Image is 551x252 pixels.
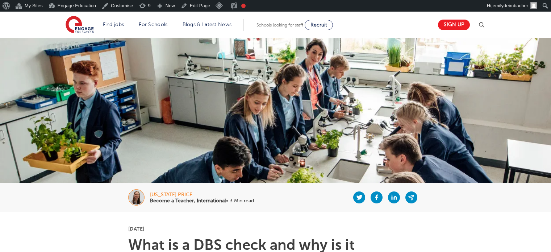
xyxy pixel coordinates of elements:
a: Find jobs [103,22,124,27]
span: emilydeimbacher [493,3,528,8]
img: Engage Education [66,16,94,34]
a: Blogs & Latest News [183,22,232,27]
div: [US_STATE] Price [150,192,254,197]
a: For Schools [139,22,167,27]
p: [DATE] [128,226,423,231]
span: Schools looking for staff [256,22,303,28]
a: Recruit [305,20,333,30]
span: Recruit [310,22,327,28]
a: Sign up [438,20,470,30]
p: • 3 Min read [150,198,254,203]
b: Become a Teacher, International [150,198,226,203]
div: Focus keyphrase not set [241,4,246,8]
